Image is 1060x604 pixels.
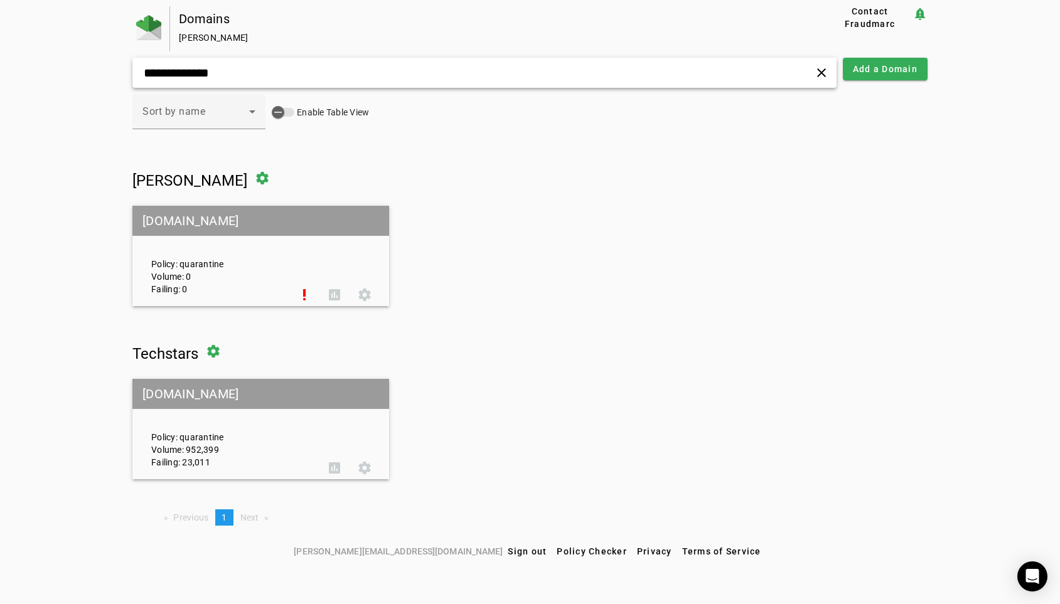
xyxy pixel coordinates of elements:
[240,512,259,522] span: Next
[132,345,198,363] span: Techstars
[1017,561,1047,591] div: Open Intercom Messenger
[350,453,380,483] button: Settings
[132,379,389,409] mat-grid-tile-header: [DOMAIN_NAME]
[173,512,208,522] span: Previous
[136,15,161,40] img: Fraudmarc Logo
[677,540,766,563] button: Terms of Service
[632,540,677,563] button: Privacy
[294,544,503,558] span: [PERSON_NAME][EMAIL_ADDRESS][DOMAIN_NAME]
[142,105,205,117] span: Sort by name
[832,5,907,30] span: Contact Fraudmarc
[913,6,928,21] mat-icon: notification_important
[142,217,289,295] div: Policy: quarantine Volume: 0 Failing: 0
[294,106,369,119] label: Enable Table View
[508,546,547,556] span: Sign out
[682,546,761,556] span: Terms of Service
[132,6,928,51] app-page-header: Domains
[132,172,247,189] span: [PERSON_NAME]
[319,453,350,483] button: DMARC Report
[222,512,227,522] span: 1
[289,280,319,310] button: Set Up
[142,390,319,469] div: Policy: quarantine Volume: 952,399 Failing: 23,011
[557,546,627,556] span: Policy Checker
[637,546,672,556] span: Privacy
[853,63,918,75] span: Add a Domain
[179,13,787,25] div: Domains
[350,280,380,310] button: Settings
[179,31,787,44] div: [PERSON_NAME]
[827,6,913,29] button: Contact Fraudmarc
[132,509,928,526] nav: Pagination
[843,58,928,80] button: Add a Domain
[319,280,350,310] button: DMARC Report
[132,206,389,236] mat-grid-tile-header: [DOMAIN_NAME]
[503,540,552,563] button: Sign out
[552,540,632,563] button: Policy Checker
